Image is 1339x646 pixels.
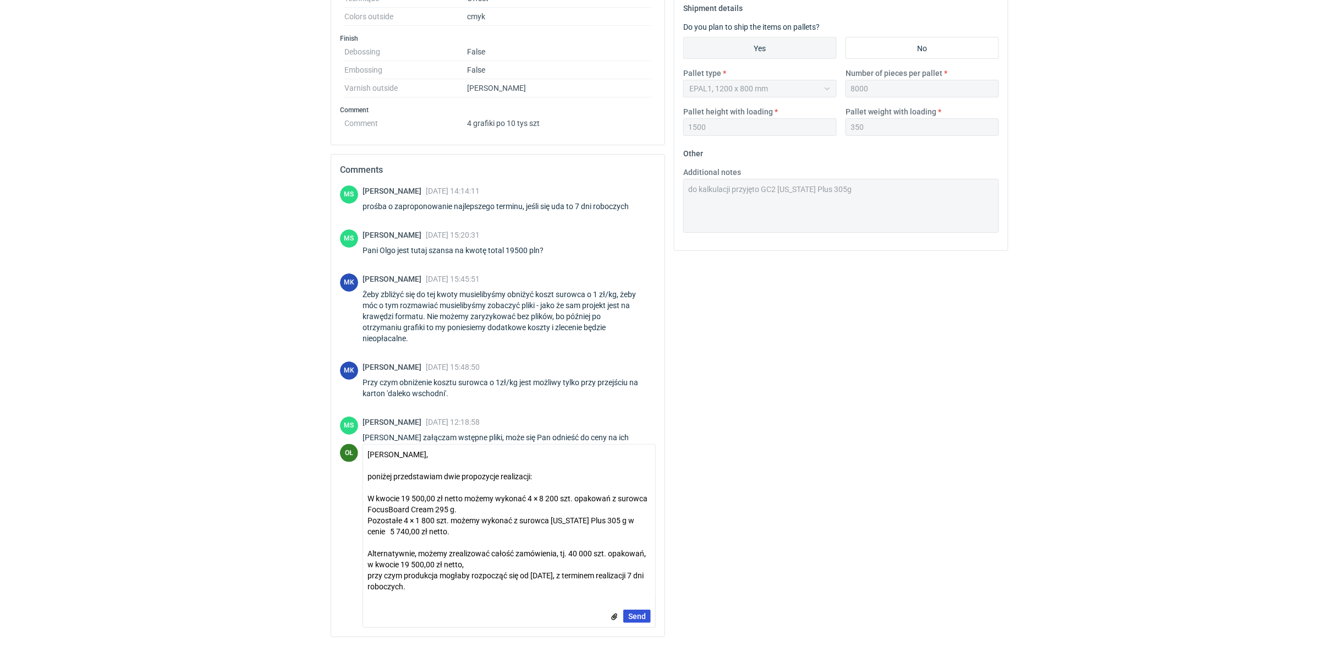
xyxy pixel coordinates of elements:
[340,34,656,43] h3: Finish
[683,106,773,117] label: Pallet height with loading
[340,417,358,435] figcaption: MS
[340,106,656,114] h3: Comment
[340,229,358,248] figcaption: MS
[363,445,655,596] textarea: [PERSON_NAME], poniżej przedstawiam dwie propozycje realizacji: W kwocie 19 500,00 zł netto możem...
[426,418,480,426] span: [DATE] 12:18:58
[426,187,480,195] span: [DATE] 14:14:11
[363,201,642,212] div: prośba o zaproponowanie najlepszego terminu, jeśli się uda to 7 dni roboczych
[344,8,467,26] dt: Colors outside
[344,79,467,97] dt: Varnish outside
[340,417,358,435] div: Maciej Sikora
[846,106,936,117] label: Pallet weight with loading
[340,229,358,248] div: Maciej Sikora
[340,444,358,462] div: Olga Łopatowicz
[363,289,656,344] div: Żeby zbliżyć się do tej kwoty musielibyśmy obniżyć koszt surowca o 1 zł/kg, żeby móc o tym rozmaw...
[340,273,358,292] div: Marcin Kaczyński
[363,231,426,239] span: [PERSON_NAME]
[363,377,656,399] div: Przy czym obniżenie kosztu surowca o 1zł/kg jest możliwy tylko przy przejściu na karton 'daleko w...
[340,362,358,380] figcaption: MK
[340,185,358,204] figcaption: MS
[467,79,651,97] dd: [PERSON_NAME]
[683,23,820,31] label: Do you plan to ship the items on pallets?
[363,275,426,283] span: [PERSON_NAME]
[340,273,358,292] figcaption: MK
[363,432,656,454] div: [PERSON_NAME] załączam wstępne pliki, może się Pan odnieść do ceny na ich podstawie?
[363,418,426,426] span: [PERSON_NAME]
[363,187,426,195] span: [PERSON_NAME]
[344,61,467,79] dt: Embossing
[344,43,467,61] dt: Debossing
[340,163,656,177] h2: Comments
[683,167,741,178] label: Additional notes
[467,114,651,128] dd: 4 grafiki po 10 tys szt
[340,444,358,462] figcaption: OŁ
[467,61,651,79] dd: False
[683,145,703,158] legend: Other
[623,610,651,623] button: Send
[683,68,721,79] label: Pallet type
[340,362,358,380] div: Marcin Kaczyński
[363,363,426,371] span: [PERSON_NAME]
[467,43,651,61] dd: False
[426,363,480,371] span: [DATE] 15:48:50
[340,185,358,204] div: Maciej Sikora
[467,8,651,26] dd: cmyk
[363,245,557,256] div: Pani Olgo jest tutaj szansa na kwotę total 19500 pln?
[683,179,999,233] textarea: do kalkulacji przyjęto GC2 [US_STATE] Plus 305g
[426,231,480,239] span: [DATE] 15:20:31
[426,275,480,283] span: [DATE] 15:45:51
[628,612,646,620] span: Send
[344,114,467,128] dt: Comment
[846,68,942,79] label: Number of pieces per pallet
